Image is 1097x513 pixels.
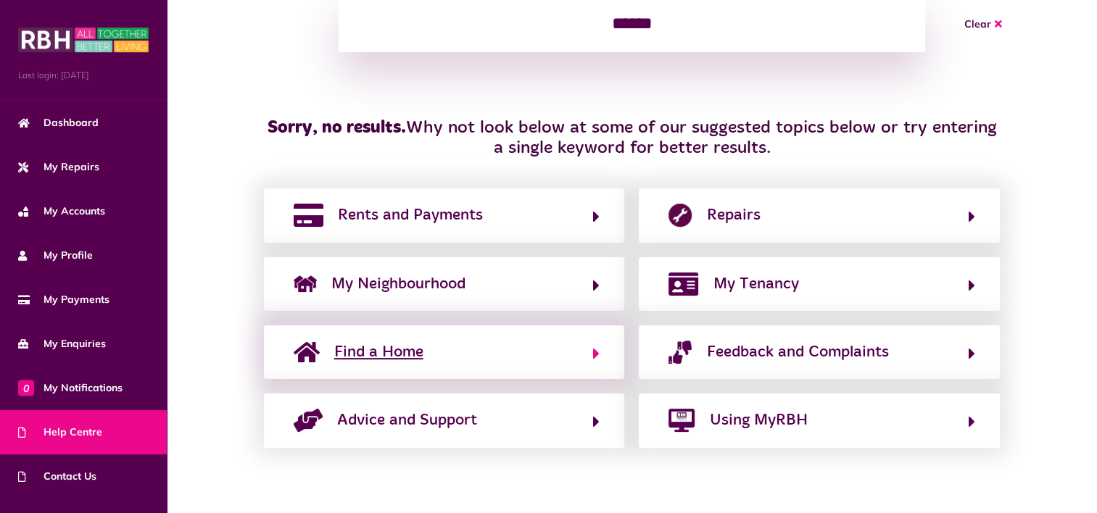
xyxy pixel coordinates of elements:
button: Using MyRBH [664,408,974,433]
strong: Sorry, no results. [267,119,405,136]
button: Rents and Payments [289,203,600,228]
img: report-repair.png [668,204,692,227]
span: Feedback and Complaints [706,341,888,364]
span: Find a Home [334,341,423,364]
span: My Notifications [18,380,123,396]
span: Advice and Support [337,409,477,432]
img: complaints.png [668,341,692,364]
span: Contact Us [18,469,96,484]
h3: Why not look below at some of our suggested topics below or try entering a single keyword for bet... [264,117,1001,160]
span: My Accounts [18,204,105,219]
span: 0 [18,380,34,396]
img: desktop-solid.png [668,409,695,432]
span: Using MyRBH [709,409,807,432]
img: rents-payments.png [294,204,323,227]
img: home-solid.svg [294,341,320,364]
span: Repairs [706,204,760,227]
span: My Neighbourhood [331,272,465,296]
button: Advice and Support [289,408,600,433]
button: Feedback and Complaints [664,340,974,364]
span: My Tenancy [713,272,798,296]
button: Find a Home [289,340,600,364]
span: My Enquiries [18,336,106,351]
span: My Profile [18,248,93,263]
button: Repairs [664,203,974,228]
img: neighborhood.png [294,272,317,296]
img: advice-support-1.png [294,409,323,432]
span: Dashboard [18,115,99,130]
button: My Tenancy [664,272,974,296]
span: My Repairs [18,159,99,175]
img: my-tenancy.png [668,272,698,296]
span: Help Centre [18,425,102,440]
span: My Payments [18,292,109,307]
span: Last login: [DATE] [18,69,149,82]
span: Rents and Payments [338,204,483,227]
img: MyRBH [18,25,149,54]
button: My Neighbourhood [289,272,600,296]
